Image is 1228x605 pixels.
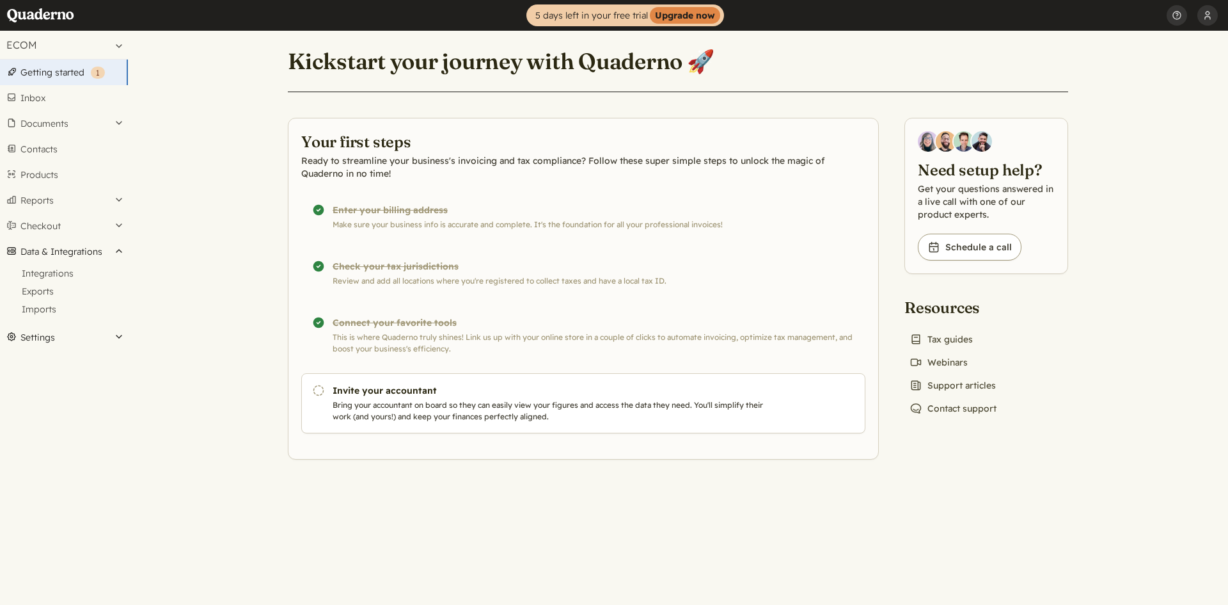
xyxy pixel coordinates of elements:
[301,154,865,180] p: Ready to streamline your business's invoicing and tax compliance? Follow these super simple steps...
[904,399,1002,417] a: Contact support
[904,376,1001,394] a: Support articles
[918,159,1055,180] h2: Need setup help?
[918,131,938,152] img: Diana Carrasco, Account Executive at Quaderno
[650,7,720,24] strong: Upgrade now
[904,297,1002,318] h2: Resources
[918,234,1021,261] a: Schedule a call
[96,68,100,77] span: 1
[972,131,992,152] img: Javier Rubio, DevRel at Quaderno
[936,131,956,152] img: Jairo Fumero, Account Executive at Quaderno
[954,131,974,152] img: Ivo Oltmans, Business Developer at Quaderno
[904,330,978,348] a: Tax guides
[333,384,769,397] h3: Invite your accountant
[301,131,865,152] h2: Your first steps
[918,182,1055,221] p: Get your questions answered in a live call with one of our product experts.
[333,399,769,423] p: Bring your accountant on board so they can easily view your figures and access the data they need...
[288,47,714,76] h1: Kickstart your journey with Quaderno 🚀
[301,373,865,433] a: Invite your accountant Bring your accountant on board so they can easily view your figures and ac...
[526,4,724,26] a: 5 days left in your free trialUpgrade now
[904,353,973,371] a: Webinars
